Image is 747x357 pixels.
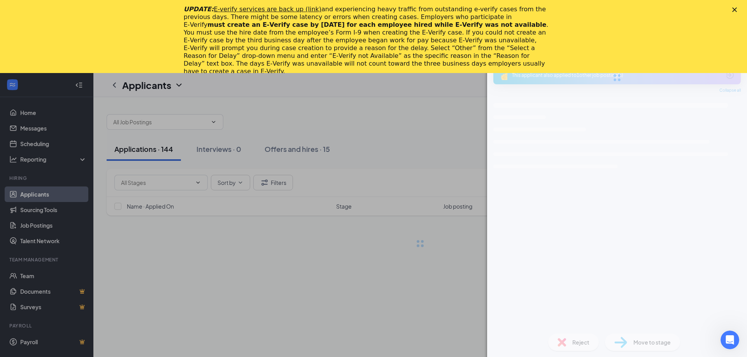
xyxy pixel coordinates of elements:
[721,331,739,349] iframe: Intercom live chat
[732,7,740,12] div: Close
[207,21,546,28] b: must create an E‑Verify case by [DATE] for each employee hired while E‑Verify was not available
[184,5,551,75] div: and experiencing heavy traffic from outstanding e-verify cases from the previous days. There migh...
[214,5,321,13] a: E-verify services are back up (link)
[184,5,321,13] i: UPDATE:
